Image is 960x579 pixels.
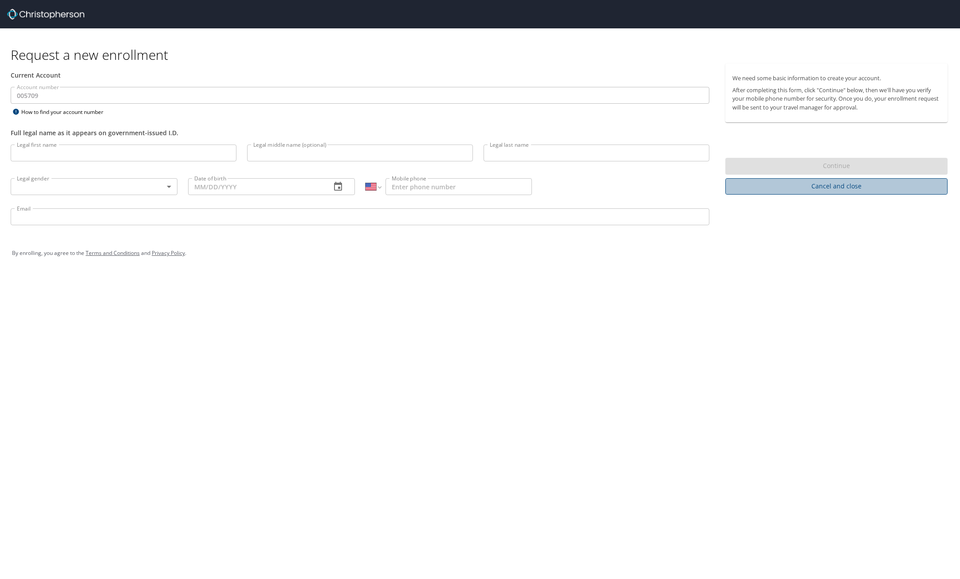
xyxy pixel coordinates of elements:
[11,128,709,137] div: Full legal name as it appears on government-issued I.D.
[12,242,948,264] div: By enrolling, you agree to the and .
[11,106,122,117] div: How to find your account number
[732,86,940,112] p: After completing this form, click "Continue" below, then we'll have you verify your mobile phone ...
[732,181,940,192] span: Cancel and close
[732,74,940,82] p: We need some basic information to create your account.
[11,70,709,80] div: Current Account
[152,249,185,257] a: Privacy Policy
[7,9,84,20] img: cbt logo
[86,249,140,257] a: Terms and Conditions
[725,178,948,195] button: Cancel and close
[188,178,324,195] input: MM/DD/YYYY
[386,178,532,195] input: Enter phone number
[11,178,177,195] div: ​
[11,46,955,63] h1: Request a new enrollment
